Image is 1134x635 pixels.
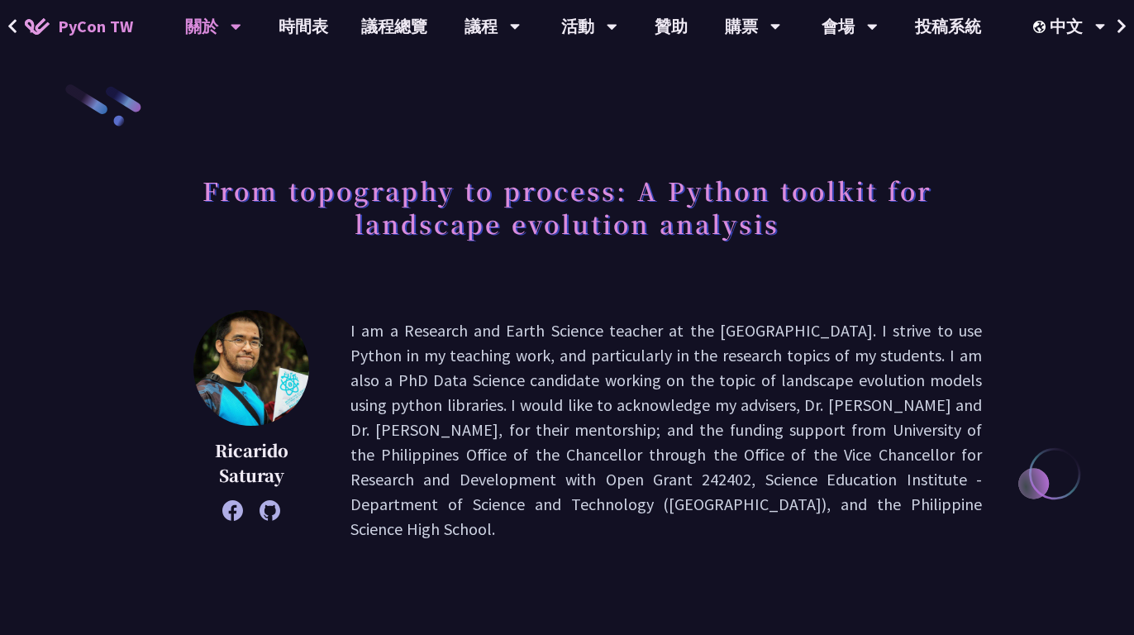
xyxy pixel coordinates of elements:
[58,14,133,39] span: PyCon TW
[1033,21,1050,33] img: Locale Icon
[193,438,309,488] p: Ricarido Saturay
[193,310,309,426] img: Ricarido Saturay
[25,18,50,35] img: Home icon of PyCon TW 2025
[350,318,982,542] p: I am a Research and Earth Science teacher at the [GEOGRAPHIC_DATA]. I strive to use Python in my ...
[152,165,982,248] h1: From topography to process: A Python toolkit for landscape evolution analysis
[8,6,150,47] a: PyCon TW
